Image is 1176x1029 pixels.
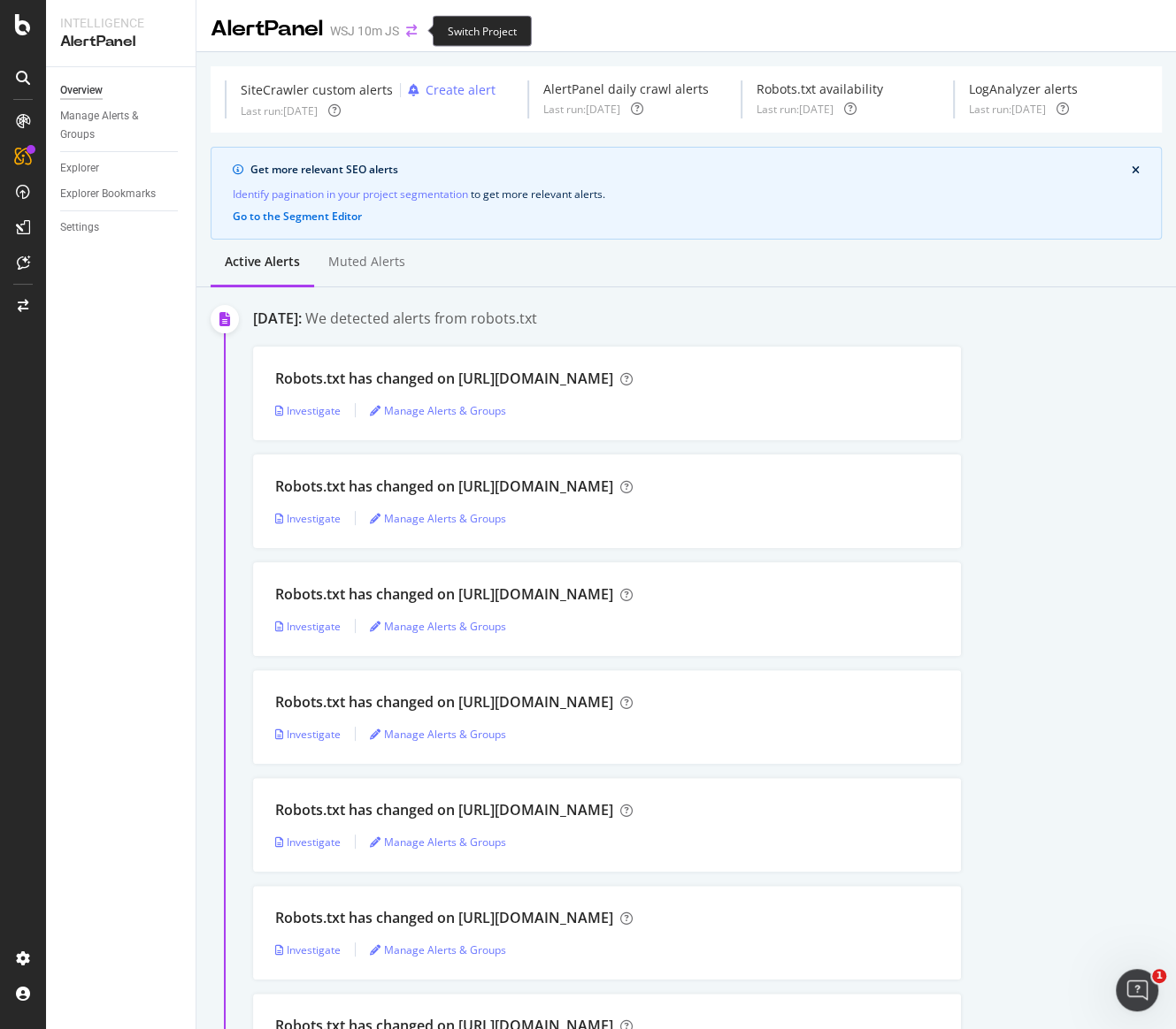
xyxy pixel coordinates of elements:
[275,942,341,957] a: Investigate
[543,102,620,117] div: Last run: [DATE]
[969,102,1046,117] div: Last run: [DATE]
[60,218,183,237] a: Settings
[370,827,506,856] button: Manage Alerts & Groups
[275,908,613,928] div: Robots.txt has changed on [URL][DOMAIN_NAME]
[406,25,417,37] div: arrow-right-arrow-left
[275,800,613,820] div: Robots.txt has changed on [URL][DOMAIN_NAME]
[60,107,183,144] a: Manage Alerts & Groups
[211,147,1162,240] div: info banner
[370,720,506,748] button: Manage Alerts & Groups
[275,511,341,526] a: Investigate
[969,80,1078,98] div: LogAnalyzer alerts
[60,185,183,203] a: Explorer Bookmarks
[275,720,341,748] button: Investigate
[370,727,506,742] a: Manage Alerts & Groups
[241,103,318,118] div: Last run: [DATE]
[433,16,532,47] div: Switch Project
[370,835,506,850] a: Manage Alerts & Groups
[328,253,405,271] div: Muted alerts
[370,612,506,640] button: Manage Alerts & Groups
[275,827,341,856] button: Investigate
[60,32,181,52] div: AlertPanel
[275,396,341,424] button: Investigate
[370,511,506,526] a: Manage Alerts & Groups
[275,612,341,640] button: Investigate
[1127,161,1144,180] button: close banner
[370,403,506,418] a: Manage Alerts & Groups
[60,81,183,100] a: Overview
[60,81,103,100] div: Overview
[275,727,341,742] a: Investigate
[60,218,99,237] div: Settings
[241,81,393,99] div: SiteCrawler custom alerts
[275,403,341,418] a: Investigate
[253,309,302,329] div: [DATE]:
[60,107,166,144] div: Manage Alerts & Groups
[426,81,496,99] div: Create alert
[1152,969,1166,983] span: 1
[233,185,1140,203] div: to get more relevant alerts .
[370,504,506,532] button: Manage Alerts & Groups
[370,619,506,634] a: Manage Alerts & Groups
[1116,969,1158,1011] iframe: Intercom live chat
[757,80,883,98] div: Robots.txt availability
[60,14,181,32] div: Intelligence
[370,935,506,964] button: Manage Alerts & Groups
[60,159,183,178] a: Explorer
[233,185,468,203] a: Identify pagination in your project segmentation
[370,396,506,424] button: Manage Alerts & Groups
[275,504,341,532] button: Investigate
[757,102,834,117] div: Last run: [DATE]
[275,619,341,634] a: Investigate
[225,253,300,271] div: Active alerts
[275,369,613,389] div: Robots.txt has changed on [URL][DOMAIN_NAME]
[60,159,99,178] div: Explorer
[330,22,399,40] div: WSJ 10m JS
[305,309,537,329] div: We detected alerts from robots.txt
[60,185,156,203] div: Explorer Bookmarks
[370,942,506,957] a: Manage Alerts & Groups
[401,80,496,100] button: Create alert
[543,80,709,98] div: AlertPanel daily crawl alerts
[275,692,613,713] div: Robots.txt has changed on [URL][DOMAIN_NAME]
[233,210,362,223] button: Go to the Segment Editor
[250,162,1132,178] div: Get more relevant SEO alerts
[275,584,613,605] div: Robots.txt has changed on [URL][DOMAIN_NAME]
[275,476,613,497] div: Robots.txt has changed on [URL][DOMAIN_NAME]
[211,14,323,44] div: AlertPanel
[275,935,341,964] button: Investigate
[275,835,341,850] a: Investigate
